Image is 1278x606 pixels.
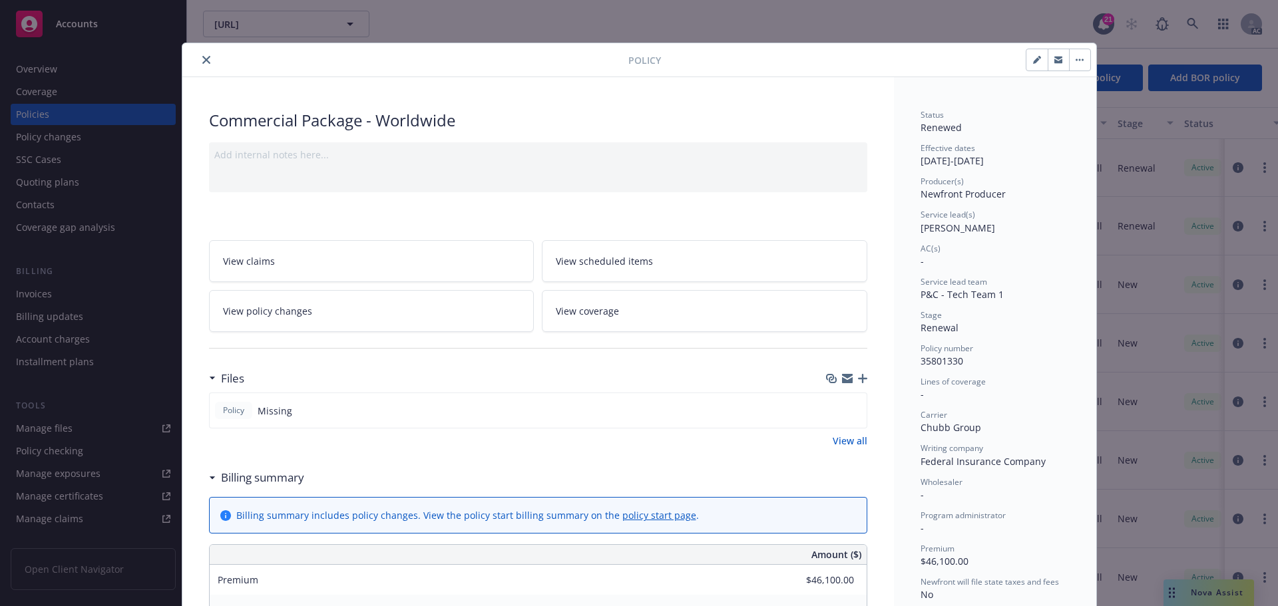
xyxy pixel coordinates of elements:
div: Files [209,370,244,387]
span: Stage [921,309,942,321]
button: close [198,52,214,68]
span: Wholesaler [921,476,962,488]
span: Premium [218,573,258,586]
a: View all [833,434,867,448]
span: Newfront Producer [921,188,1006,200]
span: View scheduled items [556,254,653,268]
input: 0.00 [775,570,862,590]
span: Newfront will file state taxes and fees [921,576,1059,587]
div: Billing summary includes policy changes. View the policy start billing summary on the . [236,508,699,522]
span: - [921,255,924,267]
div: Commercial Package - Worldwide [209,109,867,132]
span: Federal Insurance Company [921,455,1046,468]
span: View policy changes [223,304,312,318]
div: Add internal notes here... [214,148,862,162]
span: - [921,522,924,534]
span: AC(s) [921,243,941,254]
span: Service lead(s) [921,209,975,220]
div: [DATE] - [DATE] [921,142,1070,168]
span: $46,100.00 [921,555,968,567]
span: - [921,488,924,501]
span: Producer(s) [921,176,964,187]
span: View coverage [556,304,619,318]
a: View claims [209,240,534,282]
span: Chubb Group [921,421,981,434]
span: Missing [258,404,292,418]
span: Renewal [921,321,958,334]
div: - [921,387,1070,401]
span: Effective dates [921,142,975,154]
span: 35801330 [921,355,963,367]
a: View coverage [542,290,867,332]
a: View scheduled items [542,240,867,282]
span: P&C - Tech Team 1 [921,288,1004,301]
span: Policy [628,53,661,67]
a: policy start page [622,509,696,522]
span: Service lead team [921,276,987,287]
span: View claims [223,254,275,268]
span: No [921,588,933,601]
h3: Billing summary [221,469,304,486]
div: Billing summary [209,469,304,486]
span: Renewed [921,121,962,134]
span: Carrier [921,409,947,420]
span: [PERSON_NAME] [921,222,995,234]
h3: Files [221,370,244,387]
span: Policy number [921,343,973,354]
span: Writing company [921,442,983,454]
span: Lines of coverage [921,376,986,387]
span: Policy [220,404,247,416]
span: Program administrator [921,510,1006,521]
span: Amount ($) [811,547,861,561]
span: Status [921,109,944,120]
span: Premium [921,543,955,554]
a: View policy changes [209,290,534,332]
